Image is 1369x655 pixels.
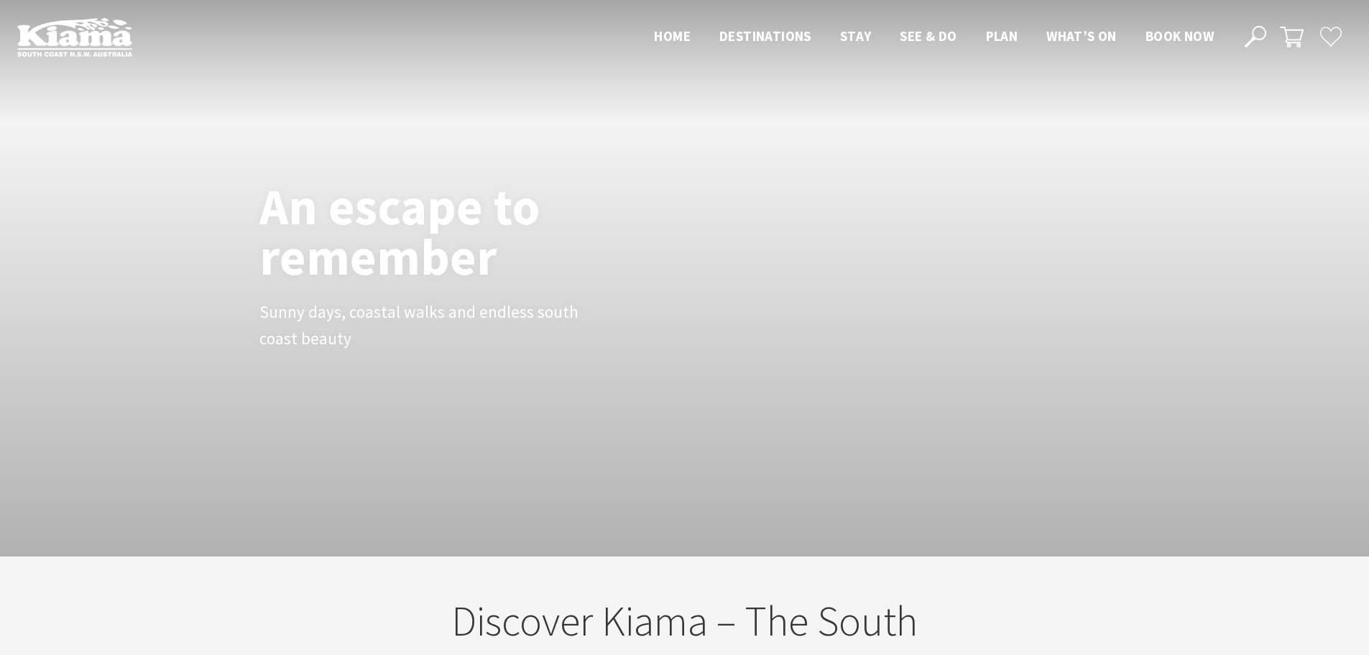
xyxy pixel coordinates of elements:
p: Sunny days, coastal walks and endless south coast beauty [259,299,583,352]
span: Book now [1146,27,1214,45]
h1: An escape to remember [259,181,655,282]
span: Home [654,27,691,45]
span: Stay [840,27,872,45]
span: Destinations [719,27,811,45]
span: Plan [986,27,1018,45]
img: Kiama Logo [17,17,132,57]
span: What’s On [1046,27,1117,45]
span: See & Do [900,27,957,45]
nav: Main Menu [640,25,1228,49]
